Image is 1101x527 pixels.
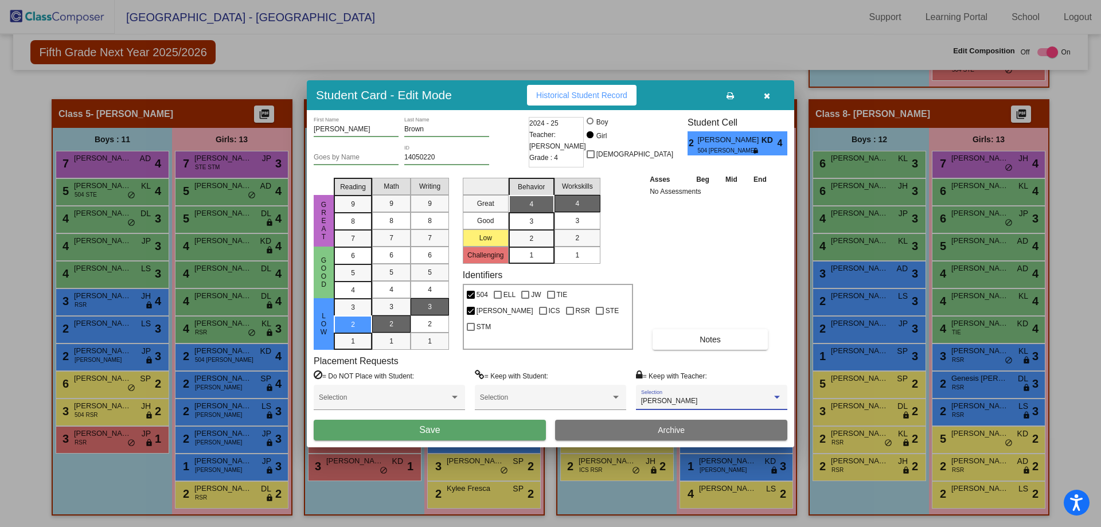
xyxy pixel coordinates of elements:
span: 2024 - 25 [529,118,559,129]
label: = Keep with Teacher: [636,370,707,381]
span: Grade : 4 [529,152,558,163]
span: 4 [575,198,579,209]
button: Notes [653,329,768,350]
span: 3 [389,302,393,312]
span: Great [319,201,329,241]
span: [PERSON_NAME] [477,304,533,318]
span: ELL [503,288,516,302]
span: 6 [389,250,393,260]
span: Save [419,425,440,435]
div: Girl [596,131,607,141]
span: 9 [428,198,432,209]
span: 6 [351,251,355,261]
th: Asses [647,173,688,186]
span: 1 [389,336,393,346]
button: Save [314,420,546,440]
h3: Student Cell [688,117,787,128]
span: STM [477,320,491,334]
label: Identifiers [463,270,502,280]
button: Archive [555,420,787,440]
span: 5 [428,267,432,278]
span: Teacher: [PERSON_NAME] [529,129,586,152]
span: 8 [428,216,432,226]
span: 2 [351,319,355,330]
span: 4 [389,284,393,295]
span: 9 [351,199,355,209]
span: 5 [351,268,355,278]
span: TIE [557,288,568,302]
input: Enter ID [404,154,489,162]
span: 2 [428,319,432,329]
span: 7 [389,233,393,243]
span: 2 [529,233,533,244]
span: 4 [351,285,355,295]
span: 3 [529,216,533,227]
div: Boy [596,117,608,127]
input: goes by name [314,154,399,162]
label: = Keep with Student: [475,370,548,381]
span: 1 [351,336,355,346]
span: Low [319,312,329,336]
span: 1 [575,250,579,260]
span: Archive [658,425,685,435]
span: 8 [389,216,393,226]
span: 2 [688,136,697,150]
span: [DEMOGRAPHIC_DATA] [596,147,673,161]
th: End [745,173,775,186]
span: Good [319,256,329,288]
span: RSR [576,304,590,318]
span: 4 [428,284,432,295]
label: = Do NOT Place with Student: [314,370,414,381]
label: Placement Requests [314,356,399,366]
span: 4 [529,199,533,209]
span: Historical Student Record [536,91,627,100]
span: JW [531,288,541,302]
span: 6 [428,250,432,260]
span: Notes [700,335,721,344]
span: 1 [428,336,432,346]
span: 7 [428,233,432,243]
span: 3 [351,302,355,313]
th: Mid [717,173,745,186]
span: 1 [529,250,533,260]
span: Writing [419,181,440,192]
span: 504 [PERSON_NAME] [697,146,753,155]
span: [PERSON_NAME] [697,134,761,146]
span: KD [762,134,778,146]
th: Beg [688,173,718,186]
span: ICS [549,304,560,318]
span: 504 [477,288,488,302]
span: 2 [389,319,393,329]
span: 7 [351,233,355,244]
td: No Assessments [647,186,775,197]
span: Reading [340,182,366,192]
span: 9 [389,198,393,209]
span: 8 [351,216,355,227]
span: Workskills [562,181,593,192]
span: 3 [428,302,432,312]
span: 3 [575,216,579,226]
h3: Student Card - Edit Mode [316,88,452,102]
span: 5 [389,267,393,278]
span: 2 [575,233,579,243]
span: 4 [778,136,787,150]
span: [PERSON_NAME] [641,397,698,405]
span: Math [384,181,399,192]
button: Historical Student Record [527,85,637,106]
span: Behavior [518,182,545,192]
span: STE [606,304,619,318]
